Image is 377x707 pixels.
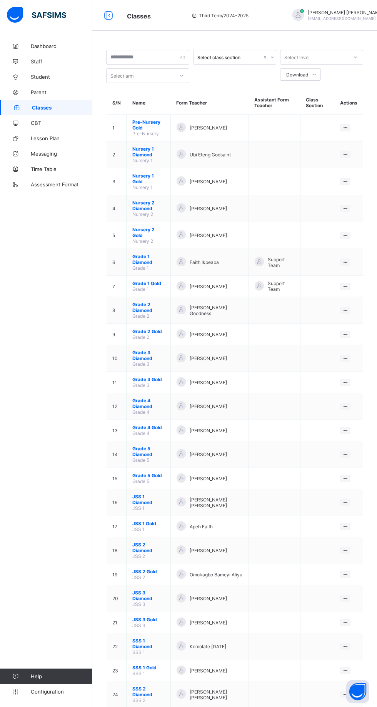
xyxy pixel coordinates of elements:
[132,473,165,478] span: Grade 5 Gold
[31,151,92,157] span: Messaging
[107,372,127,393] td: 11
[190,572,242,578] span: Omokagbo Bameyi Aliyu
[268,257,294,268] span: Support Team
[127,12,151,20] span: Classes
[107,660,127,681] td: 23
[190,380,227,385] span: [PERSON_NAME]
[132,638,165,649] span: SSS 1 Diamond
[132,146,165,158] span: Nursery 1 Diamond
[132,238,153,244] span: Nursery 2
[132,494,165,505] span: JSS 1 Diamond
[107,537,127,564] td: 18
[346,680,369,703] button: Open asap
[190,497,243,508] span: [PERSON_NAME] [PERSON_NAME]
[107,168,127,195] td: 3
[132,158,153,163] span: Nursery 1
[132,697,145,703] span: SSS 2
[132,227,165,238] span: Nursery 2 Gold
[132,569,165,574] span: JSS 2 Gold
[31,120,92,126] span: CBT
[132,200,165,211] span: Nursery 2 Diamond
[132,553,145,559] span: JSS 2
[107,222,127,249] td: 5
[284,50,310,65] div: Select level
[31,58,92,65] span: Staff
[190,305,243,316] span: [PERSON_NAME] Goodness
[191,13,249,18] span: session/term information
[107,441,127,468] td: 14
[190,689,243,700] span: [PERSON_NAME] [PERSON_NAME]
[132,526,145,532] span: JSS 1
[132,622,145,628] span: JSS 3
[132,254,165,265] span: Grade 1 Diamond
[107,585,127,612] td: 20
[107,115,127,141] td: 1
[107,249,127,276] td: 6
[190,232,227,238] span: [PERSON_NAME]
[107,195,127,222] td: 4
[110,68,133,83] div: Select arm
[132,265,149,271] span: Grade 1
[132,430,150,436] span: Grade 4
[132,286,149,292] span: Grade 1
[132,302,165,313] span: Grade 2 Diamond
[31,135,92,141] span: Lesson Plan
[308,16,376,21] span: [EMAIL_ADDRESS][DOMAIN_NAME]
[132,590,165,601] span: JSS 3 Diamond
[170,91,249,115] th: Form Teacher
[286,72,308,78] span: Download
[107,393,127,420] td: 12
[190,476,227,481] span: [PERSON_NAME]
[132,329,165,334] span: Grade 2 Gold
[249,91,300,115] th: Assistant Form Teacher
[190,403,227,409] span: [PERSON_NAME]
[132,131,159,136] span: Pre-Nursery
[190,284,227,289] span: [PERSON_NAME]
[132,574,145,580] span: JSS 2
[132,601,145,607] span: JSS 3
[190,125,227,131] span: [PERSON_NAME]
[132,409,150,415] span: Grade 4
[31,181,92,188] span: Assessment Format
[107,468,127,489] td: 15
[190,596,227,601] span: [PERSON_NAME]
[132,377,165,382] span: Grade 3 Gold
[132,425,165,430] span: Grade 4 Gold
[132,280,165,286] span: Grade 1 Gold
[132,617,165,622] span: JSS 3 Gold
[132,649,145,655] span: SSS 1
[132,382,150,388] span: Grade 3
[132,665,165,670] span: SSS 1 Gold
[132,361,150,367] span: Grade 3
[190,428,227,433] span: [PERSON_NAME]
[132,478,149,484] span: Grade 5
[32,105,92,111] span: Classes
[190,179,227,184] span: [PERSON_NAME]
[190,152,231,158] span: Ubi Eteng Godsaint
[190,524,213,529] span: Apeh Faith
[132,670,145,676] span: SSS 1
[107,324,127,345] td: 9
[300,91,334,115] th: Class Section
[190,451,227,457] span: [PERSON_NAME]
[31,166,92,172] span: Time Table
[190,644,226,649] span: Komolafe [DATE]
[190,548,227,553] span: [PERSON_NAME]
[107,141,127,168] td: 2
[107,612,127,633] td: 21
[132,211,153,217] span: Nursery 2
[132,350,165,361] span: Grade 3 Diamond
[190,259,219,265] span: Faith Ikpeaba
[132,398,165,409] span: Grade 4 Diamond
[107,297,127,324] td: 8
[190,668,227,674] span: [PERSON_NAME]
[197,55,262,60] div: Select class section
[190,332,227,337] span: [PERSON_NAME]
[107,633,127,660] td: 22
[7,7,66,23] img: safsims
[31,673,92,679] span: Help
[107,420,127,441] td: 13
[107,564,127,585] td: 19
[107,276,127,297] td: 7
[31,89,92,95] span: Parent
